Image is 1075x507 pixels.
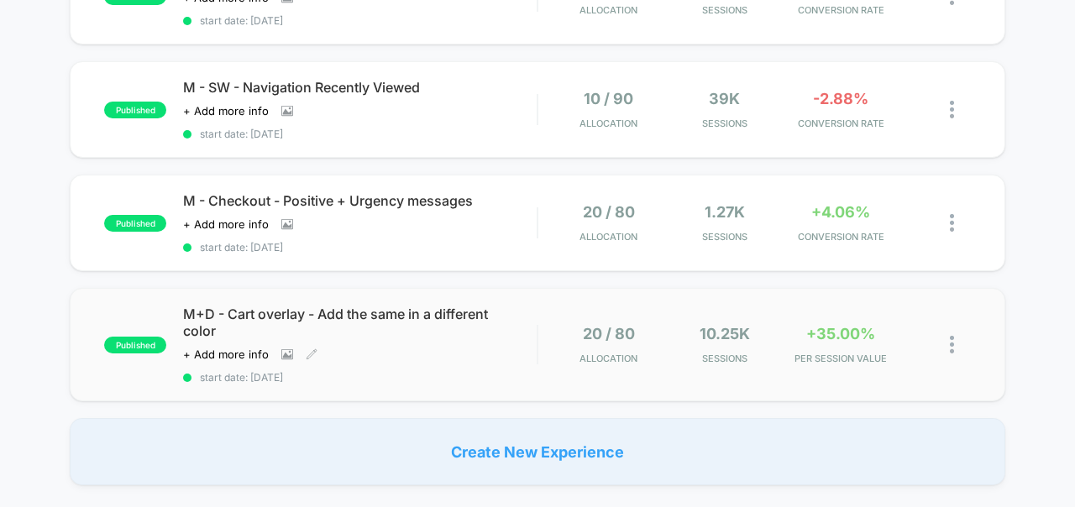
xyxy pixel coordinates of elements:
[183,192,537,209] span: M - Checkout - Positive + Urgency messages
[950,336,954,353] img: close
[787,231,894,243] span: CONVERSION RATE
[579,4,637,16] span: Allocation
[583,325,635,342] span: 20 / 80
[700,325,750,342] span: 10.25k
[70,418,1005,485] div: Create New Experience
[583,203,635,221] span: 20 / 80
[950,214,954,232] img: close
[104,215,166,232] span: published
[183,348,269,361] span: + Add more info
[705,203,745,221] span: 1.27k
[709,90,740,107] span: 39k
[183,14,537,27] span: start date: [DATE]
[787,118,894,129] span: CONVERSION RATE
[811,203,870,221] span: +4.06%
[183,104,269,118] span: + Add more info
[183,79,537,96] span: M - SW - Navigation Recently Viewed
[183,306,537,339] span: M+D - Cart overlay - Add the same in a different color
[183,241,537,253] span: start date: [DATE]
[579,118,637,129] span: Allocation
[104,102,166,118] span: published
[787,4,894,16] span: CONVERSION RATE
[104,337,166,353] span: published
[671,118,779,129] span: Sessions
[671,231,779,243] span: Sessions
[579,353,637,364] span: Allocation
[584,90,633,107] span: 10 / 90
[183,128,537,140] span: start date: [DATE]
[183,371,537,384] span: start date: [DATE]
[579,231,637,243] span: Allocation
[813,90,868,107] span: -2.88%
[806,325,875,342] span: +35.00%
[787,353,894,364] span: PER SESSION VALUE
[950,101,954,118] img: close
[671,353,779,364] span: Sessions
[671,4,779,16] span: Sessions
[183,217,269,231] span: + Add more info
